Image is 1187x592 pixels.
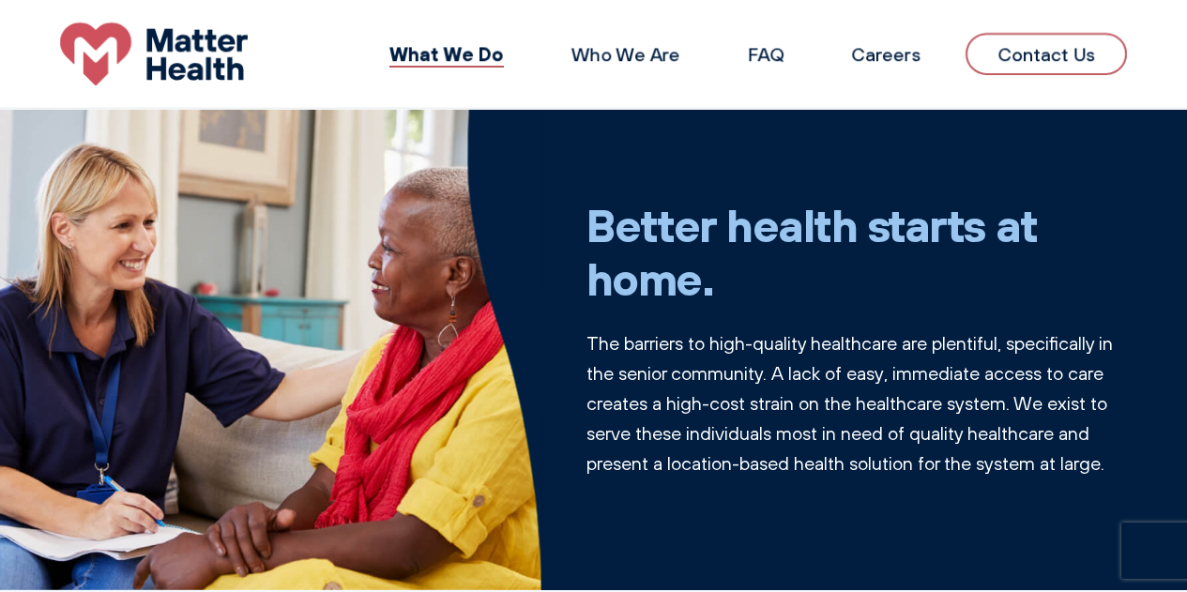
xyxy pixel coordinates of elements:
[389,41,504,66] a: What We Do
[748,42,784,66] a: FAQ
[851,42,921,66] a: Careers
[966,33,1127,75] a: Contact Us
[586,328,1128,478] p: The barriers to high-quality healthcare are plentiful, specifically in the senior community. A la...
[571,42,680,66] a: Who We Are
[586,198,1128,306] h1: Better health starts at home.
